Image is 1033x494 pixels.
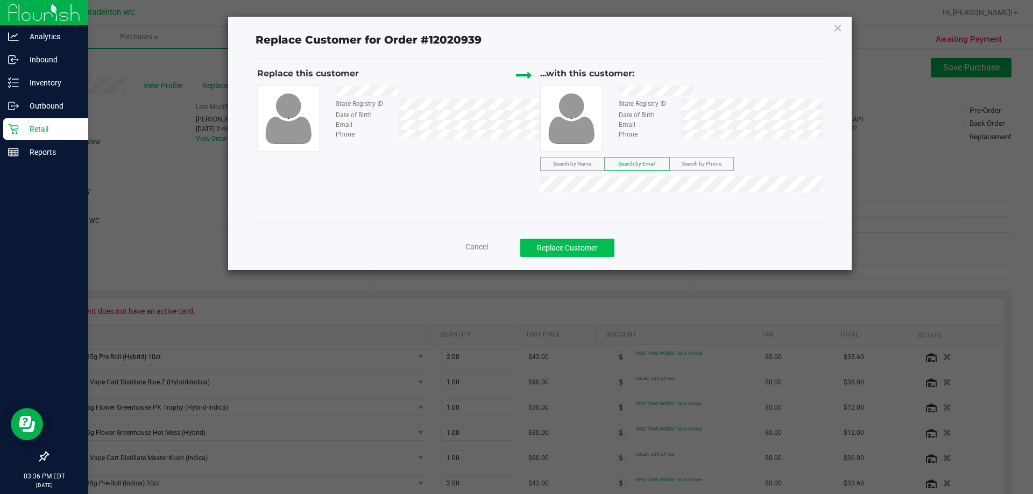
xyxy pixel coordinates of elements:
span: Cancel [465,242,488,251]
p: Inventory [19,76,83,89]
div: Email [611,120,681,130]
p: Outbound [19,99,83,112]
p: Analytics [19,30,83,43]
img: user-icon.png [260,90,317,147]
span: Search by Phone [682,161,721,167]
span: Search by Email [618,161,655,167]
iframe: Resource center [11,408,43,440]
img: user-icon.png [543,90,600,147]
inline-svg: Analytics [8,31,19,42]
button: Replace Customer [520,239,614,257]
p: [DATE] [5,481,83,489]
p: Inbound [19,53,83,66]
p: 03:36 PM EDT [5,471,83,481]
div: Email [328,120,398,130]
div: State Registry ID [328,99,398,109]
div: Phone [328,130,398,139]
div: Date of Birth [611,110,681,120]
span: Search by Name [553,161,591,167]
span: Replace this customer [257,68,359,78]
inline-svg: Inbound [8,54,19,65]
p: Retail [19,123,83,135]
inline-svg: Reports [8,147,19,157]
span: Replace Customer for Order #12020939 [249,31,488,49]
div: Phone [611,130,681,139]
div: State Registry ID [611,99,681,109]
span: ...with this customer: [540,68,634,78]
div: Date of Birth [328,110,398,120]
p: Reports [19,146,83,159]
inline-svg: Inventory [8,77,19,88]
inline-svg: Outbound [8,101,19,111]
inline-svg: Retail [8,124,19,134]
